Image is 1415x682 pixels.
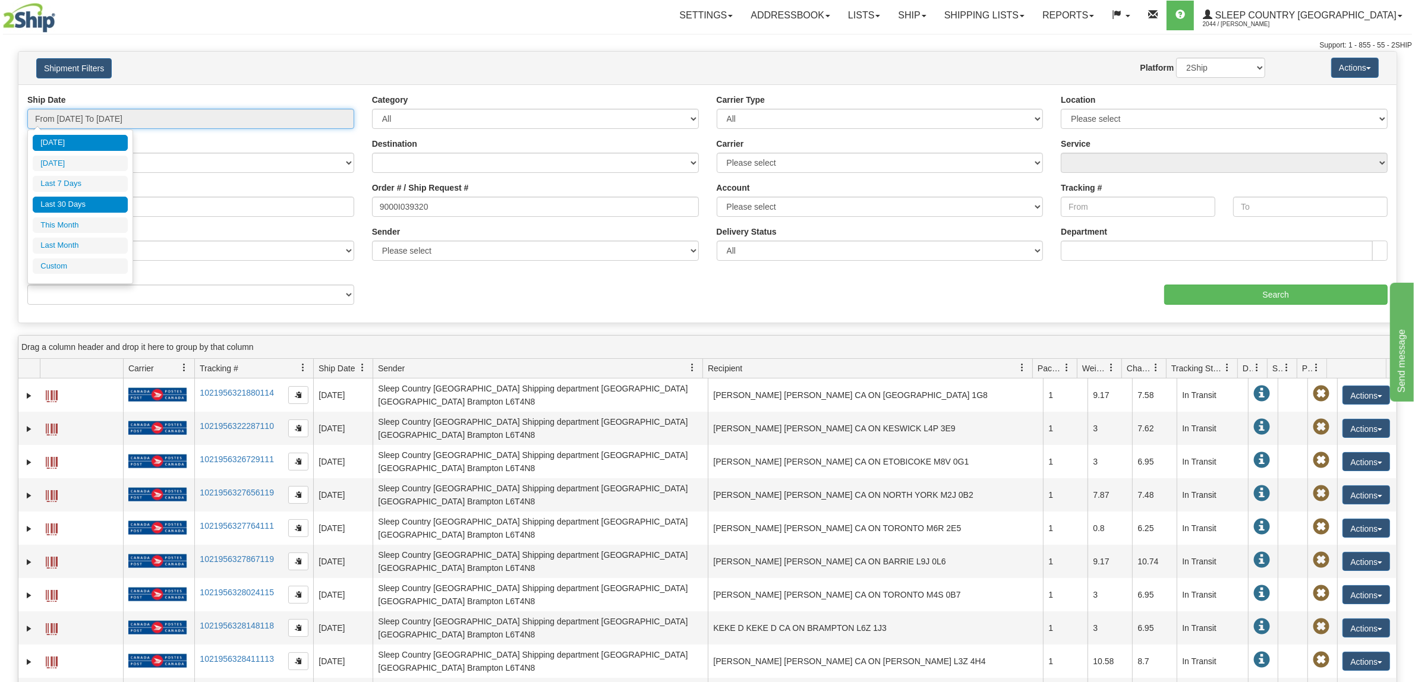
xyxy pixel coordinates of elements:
[839,1,889,30] a: Lists
[313,412,373,445] td: [DATE]
[1088,478,1132,511] td: 7.87
[1253,386,1270,402] span: In Transit
[1313,386,1329,402] span: Pickup Not Assigned
[128,653,187,668] img: 20 - Canada Post
[1043,445,1088,478] td: 1
[1088,578,1132,611] td: 3
[708,445,1043,478] td: [PERSON_NAME] [PERSON_NAME] CA ON ETOBICOKE M8V 0G1
[1043,412,1088,445] td: 1
[708,412,1043,445] td: [PERSON_NAME] [PERSON_NAME] CA ON KESWICK L4P 3E9
[128,454,187,469] img: 20 - Canada Post
[1082,362,1107,374] span: Weight
[1177,578,1248,611] td: In Transit
[313,511,373,545] td: [DATE]
[288,519,308,537] button: Copy to clipboard
[46,385,58,404] a: Label
[372,226,400,238] label: Sender
[1342,519,1390,538] button: Actions
[708,478,1043,511] td: [PERSON_NAME] [PERSON_NAME] CA ON NORTH YORK M2J 0B2
[1313,452,1329,469] span: Pickup Not Assigned
[46,585,58,604] a: Label
[23,589,35,601] a: Expand
[288,652,308,670] button: Copy to clipboard
[1088,445,1132,478] td: 3
[373,511,708,545] td: Sleep Country [GEOGRAPHIC_DATA] Shipping department [GEOGRAPHIC_DATA] [GEOGRAPHIC_DATA] Brampton ...
[128,520,187,535] img: 20 - Canada Post
[33,197,128,213] li: Last 30 Days
[200,388,274,397] a: 1021956321880114
[1342,618,1390,637] button: Actions
[1253,519,1270,535] span: In Transit
[23,390,35,402] a: Expand
[288,552,308,570] button: Copy to clipboard
[1177,378,1248,412] td: In Transit
[293,358,313,378] a: Tracking # filter column settings
[372,138,417,150] label: Destination
[23,490,35,501] a: Expand
[717,138,744,150] label: Carrier
[1043,511,1088,545] td: 1
[1342,452,1390,471] button: Actions
[1061,226,1107,238] label: Department
[46,485,58,504] a: Label
[1043,578,1088,611] td: 1
[128,362,154,374] span: Carrier
[1253,585,1270,602] span: In Transit
[1272,362,1282,374] span: Shipment Issues
[36,58,112,78] button: Shipment Filters
[313,378,373,412] td: [DATE]
[46,618,58,637] a: Label
[1132,611,1177,645] td: 6.95
[1088,511,1132,545] td: 0.8
[1342,652,1390,671] button: Actions
[1253,552,1270,569] span: In Transit
[1313,485,1329,502] span: Pickup Not Assigned
[1038,362,1063,374] span: Packages
[708,645,1043,678] td: [PERSON_NAME] [PERSON_NAME] CA ON [PERSON_NAME] L3Z 4H4
[128,620,187,635] img: 20 - Canada Post
[1164,285,1388,305] input: Search
[9,7,110,21] div: Send message
[1012,358,1032,378] a: Recipient filter column settings
[1217,358,1237,378] a: Tracking Status filter column settings
[708,362,742,374] span: Recipient
[1132,545,1177,578] td: 10.74
[128,487,187,502] img: 20 - Canada Post
[200,421,274,431] a: 1021956322287110
[1043,545,1088,578] td: 1
[33,135,128,151] li: [DATE]
[1342,485,1390,504] button: Actions
[1177,511,1248,545] td: In Transit
[708,545,1043,578] td: [PERSON_NAME] [PERSON_NAME] CA ON BARRIE L9J 0L6
[3,3,55,33] img: logo2044.jpg
[288,386,308,404] button: Copy to clipboard
[1243,362,1253,374] span: Delivery Status
[1061,182,1102,194] label: Tracking #
[313,545,373,578] td: [DATE]
[33,258,128,274] li: Custom
[742,1,839,30] a: Addressbook
[23,456,35,468] a: Expand
[1313,419,1329,435] span: Pickup Not Assigned
[1253,618,1270,635] span: In Transit
[1177,478,1248,511] td: In Transit
[1203,18,1292,30] span: 2044 / [PERSON_NAME]
[1177,545,1248,578] td: In Transit
[288,619,308,637] button: Copy to clipboard
[1140,62,1174,74] label: Platform
[23,423,35,435] a: Expand
[1342,419,1390,438] button: Actions
[1342,386,1390,405] button: Actions
[33,156,128,172] li: [DATE]
[128,421,187,435] img: 20 - Canada Post
[1061,138,1091,150] label: Service
[288,486,308,504] button: Copy to clipboard
[46,451,58,471] a: Label
[200,454,274,464] a: 1021956326729111
[1177,611,1248,645] td: In Transit
[27,94,66,106] label: Ship Date
[1277,358,1297,378] a: Shipment Issues filter column settings
[200,588,274,597] a: 1021956328024115
[313,578,373,611] td: [DATE]
[1088,545,1132,578] td: 9.17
